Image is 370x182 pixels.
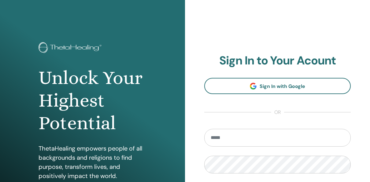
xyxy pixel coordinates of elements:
[204,78,351,94] a: Sign In with Google
[39,144,146,180] p: ThetaHealing empowers people of all backgrounds and religions to find purpose, transform lives, a...
[39,67,146,135] h1: Unlock Your Highest Potential
[204,54,351,68] h2: Sign In to Your Acount
[260,83,305,89] span: Sign In with Google
[271,109,284,116] span: or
